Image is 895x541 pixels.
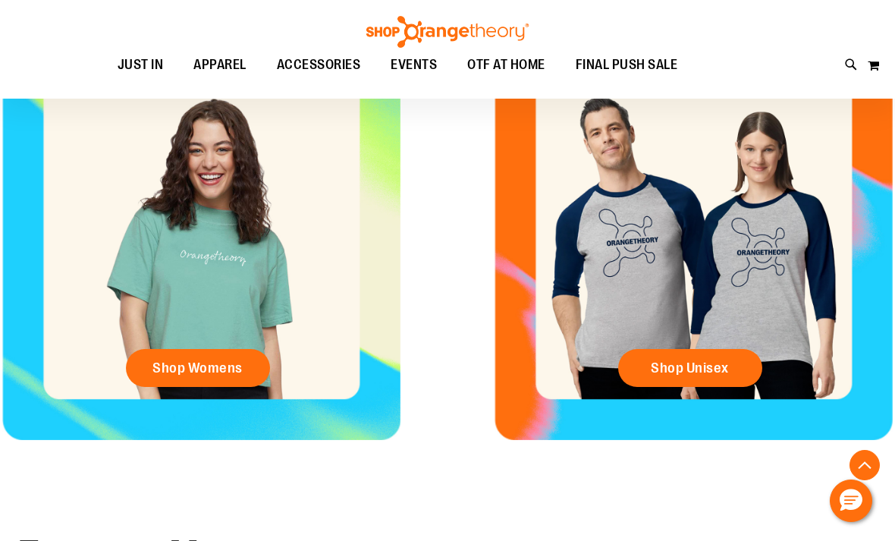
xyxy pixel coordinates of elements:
[467,48,545,82] span: OTF AT HOME
[849,450,880,480] button: Back To Top
[193,48,247,82] span: APPAREL
[118,48,164,82] span: JUST IN
[152,360,243,376] span: Shop Womens
[178,48,262,83] a: APPAREL
[277,48,361,82] span: ACCESSORIES
[561,48,693,83] a: FINAL PUSH SALE
[452,48,561,83] a: OTF AT HOME
[618,349,762,387] a: Shop Unisex
[830,480,872,522] button: Hello, have a question? Let’s chat.
[102,48,179,83] a: JUST IN
[391,48,437,82] span: EVENTS
[364,16,531,48] img: Shop Orangetheory
[651,360,729,376] span: Shop Unisex
[262,48,376,83] a: ACCESSORIES
[576,48,678,82] span: FINAL PUSH SALE
[126,349,270,387] a: Shop Womens
[375,48,452,83] a: EVENTS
